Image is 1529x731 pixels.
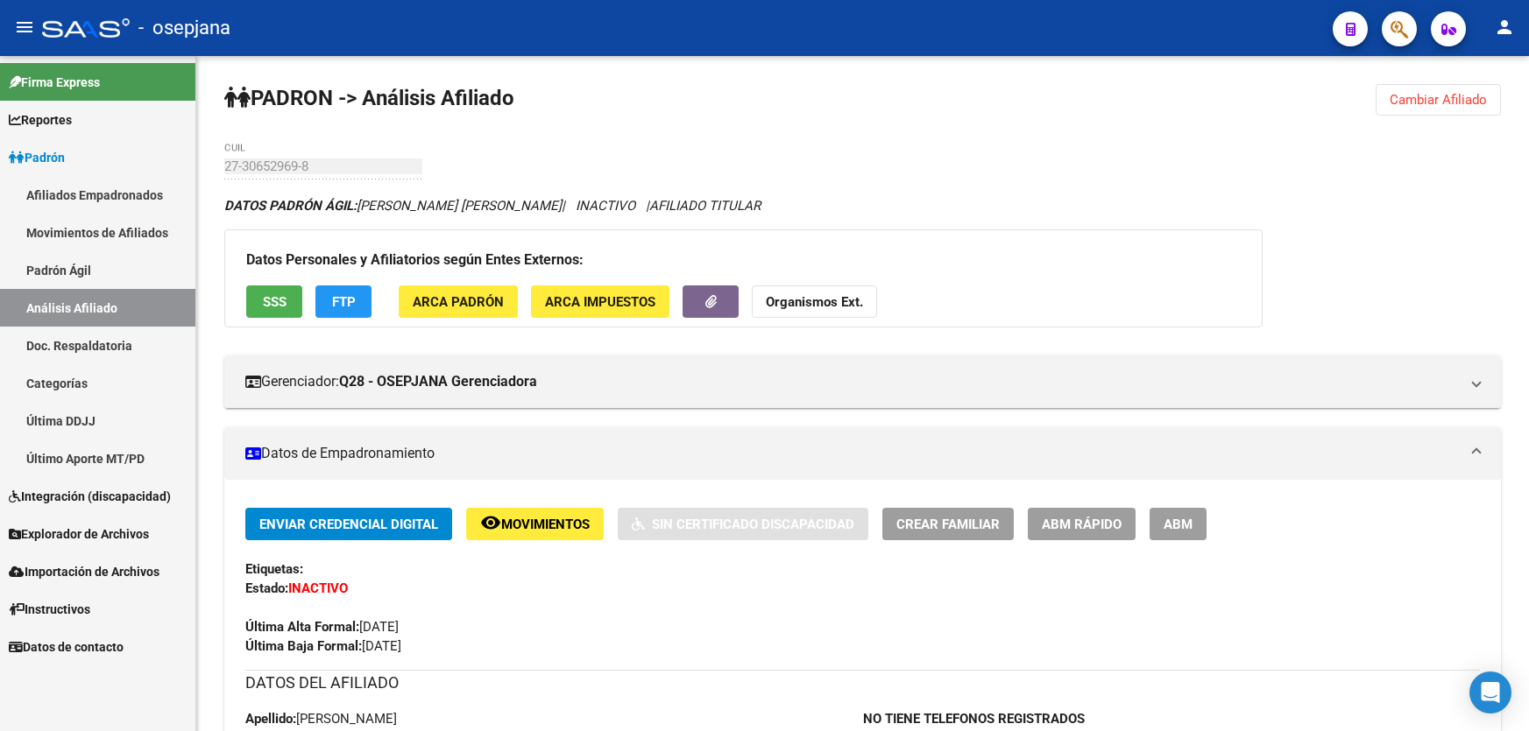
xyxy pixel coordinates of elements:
span: [PERSON_NAME] [PERSON_NAME] [224,198,562,214]
mat-panel-title: Gerenciador: [245,372,1459,391]
strong: Última Alta Formal: [245,619,359,635]
strong: Q28 - OSEPJANA Gerenciadora [339,372,537,391]
button: Organismos Ext. [752,285,877,318]
span: FTP [332,294,356,310]
span: Reportes [9,110,72,130]
strong: Etiquetas: [245,561,303,577]
strong: Apellido: [245,711,296,727]
span: [PERSON_NAME] [245,711,397,727]
i: | INACTIVO | [224,198,761,214]
strong: PADRON -> Análisis Afiliado [224,86,514,110]
h3: Datos Personales y Afiliatorios según Entes Externos: [246,248,1241,272]
span: Cambiar Afiliado [1390,92,1487,108]
button: Enviar Credencial Digital [245,508,452,540]
span: - osepjana [138,9,230,47]
span: Firma Express [9,73,100,92]
button: Movimientos [466,508,604,540]
button: ARCA Impuestos [531,285,669,318]
div: Open Intercom Messenger [1469,671,1511,713]
button: SSS [246,285,302,318]
strong: DATOS PADRÓN ÁGIL: [224,198,357,214]
mat-icon: menu [14,17,35,38]
button: Crear Familiar [882,508,1014,540]
mat-expansion-panel-header: Datos de Empadronamiento [224,427,1501,480]
span: ABM Rápido [1042,517,1122,532]
span: Explorador de Archivos [9,524,149,544]
span: Integración (discapacidad) [9,487,171,506]
span: ARCA Impuestos [545,294,655,310]
mat-panel-title: Datos de Empadronamiento [245,444,1459,463]
strong: INACTIVO [288,580,348,596]
span: Crear Familiar [896,517,1000,532]
button: FTP [315,285,372,318]
span: AFILIADO TITULAR [649,198,761,214]
mat-expansion-panel-header: Gerenciador:Q28 - OSEPJANA Gerenciadora [224,355,1501,408]
strong: NO TIENE TELEFONOS REGISTRADOS [863,711,1085,727]
span: Sin Certificado Discapacidad [652,517,854,532]
span: Movimientos [501,517,590,532]
span: ABM [1164,517,1193,532]
strong: Estado: [245,580,288,596]
span: [DATE] [245,619,399,635]
mat-icon: person [1494,17,1515,38]
strong: Organismos Ext. [766,294,863,310]
span: ARCA Padrón [413,294,504,310]
button: Cambiar Afiliado [1376,84,1501,116]
button: Sin Certificado Discapacidad [618,508,868,540]
h3: DATOS DEL AFILIADO [245,671,1480,695]
button: ABM Rápido [1028,508,1136,540]
strong: Última Baja Formal: [245,638,362,654]
button: ABM [1150,508,1207,540]
span: Enviar Credencial Digital [259,517,438,532]
button: ARCA Padrón [399,285,518,318]
span: Instructivos [9,600,90,619]
span: [DATE] [245,638,401,654]
span: Datos de contacto [9,637,124,657]
span: SSS [263,294,287,310]
span: Importación de Archivos [9,562,159,581]
mat-icon: remove_red_eye [480,512,501,533]
span: Padrón [9,148,65,167]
